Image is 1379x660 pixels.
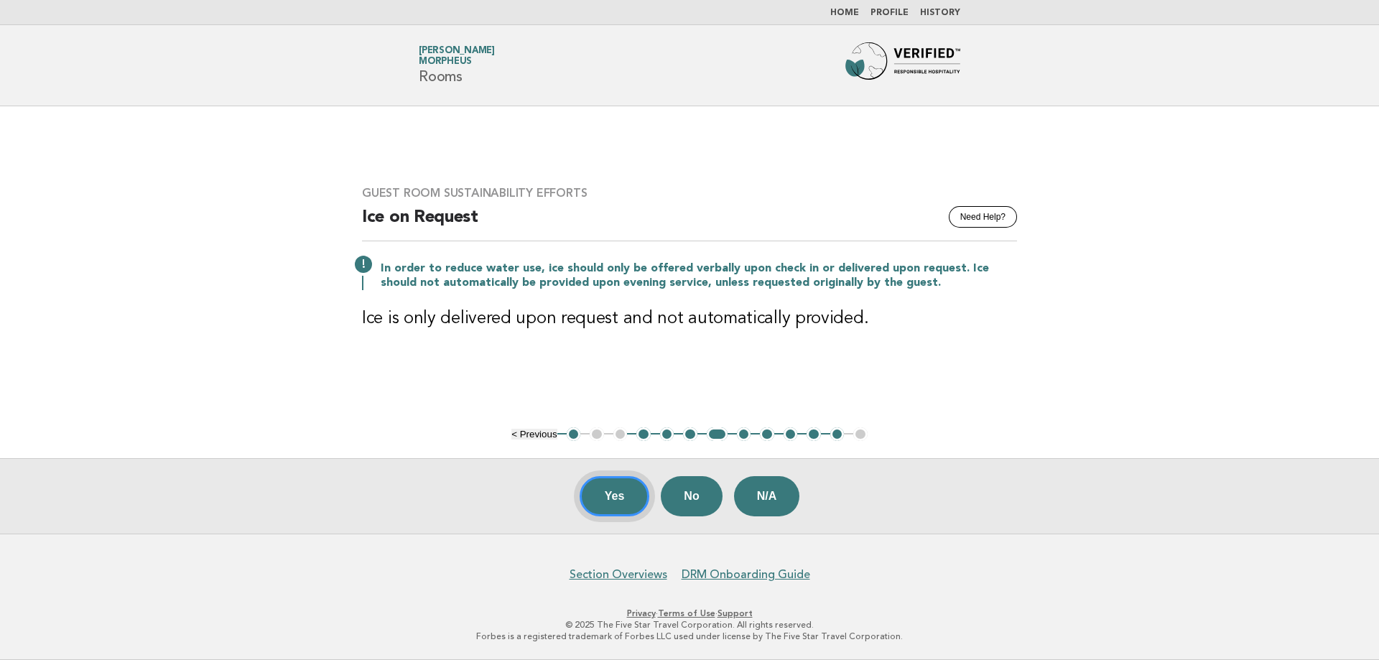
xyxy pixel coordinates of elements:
p: In order to reduce water use, ice should only be offered verbally upon check in or delivered upon... [381,261,1017,290]
h3: Ice is only delivered upon request and not automatically provided. [362,307,1017,330]
button: Yes [580,476,650,516]
button: 10 [784,427,798,442]
a: Privacy [627,608,656,618]
button: 7 [707,427,728,442]
button: 11 [807,427,821,442]
a: History [920,9,960,17]
h1: Rooms [419,47,495,84]
a: Home [830,9,859,17]
a: Support [718,608,753,618]
h2: Ice on Request [362,206,1017,241]
p: © 2025 The Five Star Travel Corporation. All rights reserved. [250,619,1129,631]
button: 8 [737,427,751,442]
p: · · [250,608,1129,619]
span: Morpheus [419,57,472,67]
button: N/A [734,476,800,516]
a: DRM Onboarding Guide [682,567,810,582]
img: Forbes Travel Guide [845,42,960,88]
a: [PERSON_NAME]Morpheus [419,46,495,66]
button: 4 [636,427,651,442]
button: Need Help? [949,206,1017,228]
button: 6 [683,427,697,442]
p: Forbes is a registered trademark of Forbes LLC used under license by The Five Star Travel Corpora... [250,631,1129,642]
button: 1 [567,427,581,442]
button: 9 [760,427,774,442]
a: Profile [870,9,909,17]
button: 5 [660,427,674,442]
a: Terms of Use [658,608,715,618]
button: No [661,476,722,516]
button: 12 [830,427,845,442]
a: Section Overviews [570,567,667,582]
button: < Previous [511,429,557,440]
h3: Guest Room Sustainability Efforts [362,186,1017,200]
